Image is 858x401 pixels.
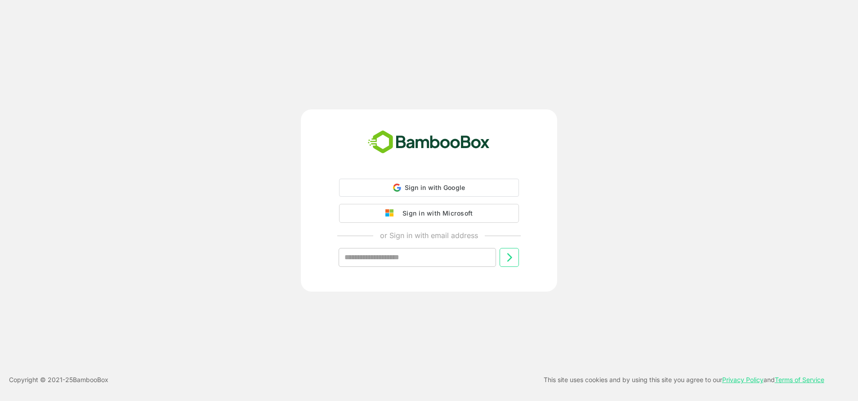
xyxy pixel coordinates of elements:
p: or Sign in with email address [380,230,478,241]
img: bamboobox [363,127,495,157]
img: google [385,209,398,217]
span: Sign in with Google [405,184,465,191]
div: Sign in with Google [339,179,519,197]
p: Copyright © 2021- 25 BambooBox [9,374,108,385]
a: Terms of Service [775,376,824,383]
p: This site uses cookies and by using this site you agree to our and [544,374,824,385]
button: Sign in with Microsoft [339,204,519,223]
div: Sign in with Microsoft [398,207,473,219]
a: Privacy Policy [722,376,764,383]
